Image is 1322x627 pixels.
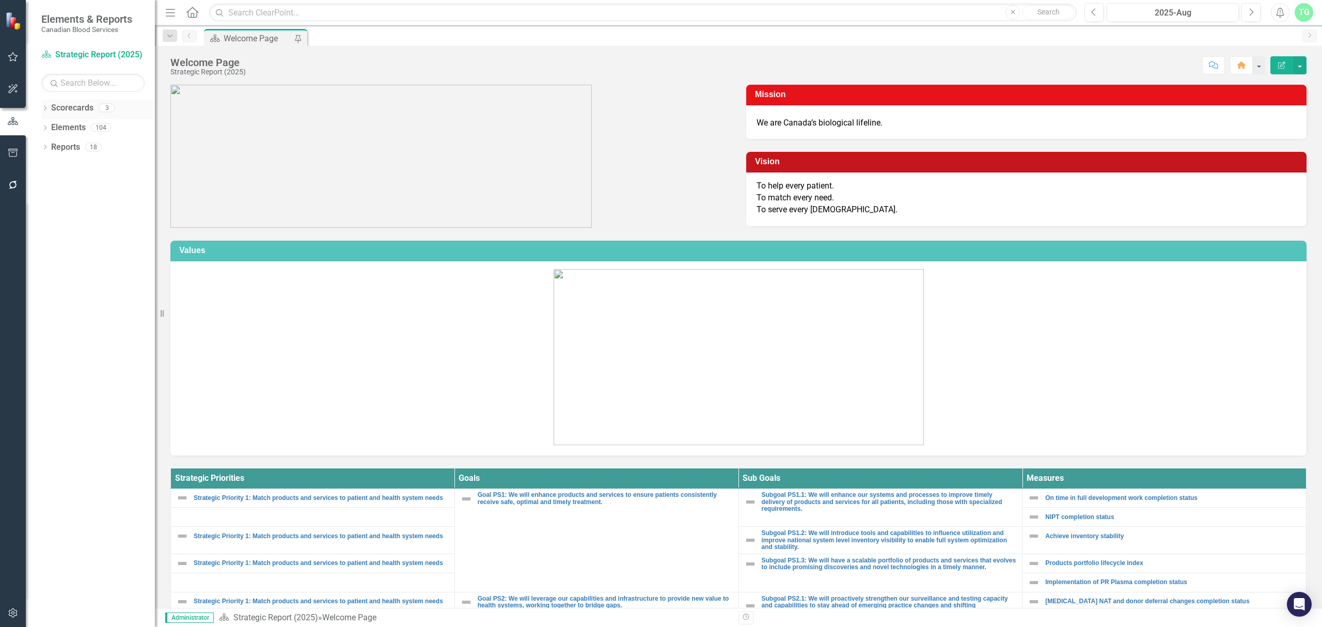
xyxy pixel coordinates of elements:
button: Search [1022,5,1074,20]
td: Double-Click to Edit Right Click for Context Menu [171,527,455,554]
a: Subgoal PS2.1: We will proactively strengthen our surveillance and testing capacity and capabilit... [762,595,1017,616]
td: Double-Click to Edit Right Click for Context Menu [738,527,1022,554]
button: TG [1295,3,1313,22]
img: Not Defined [176,595,188,608]
a: Implementation of PR Plasma completion status [1045,579,1301,586]
a: Subgoal PS1.2: We will introduce tools and capabilities to influence utilization and improve nati... [762,530,1017,551]
div: Open Intercom Messenger [1287,592,1312,617]
a: Strategic Priority 1: Match products and services to patient and health system needs [194,598,449,605]
a: Elements [51,122,86,134]
img: Not Defined [1028,576,1040,589]
img: Not Defined [176,557,188,570]
div: » [219,612,731,624]
input: Search ClearPoint... [209,4,1077,22]
h3: Vision [755,157,1301,166]
td: Double-Click to Edit Right Click for Context Menu [171,489,455,508]
img: Not Defined [744,534,757,546]
a: Goal PS2: We will leverage our capabilities and infrastructure to provide new value to health sys... [478,595,733,609]
a: Goal PS1: We will enhance products and services to ensure patients consistently receive safe, opt... [478,492,733,505]
a: Products portfolio lifecycle index [1045,560,1301,567]
a: On time in full development work completion status [1045,495,1301,501]
td: Double-Click to Edit Right Click for Context Menu [1022,508,1307,527]
button: 2025-Aug [1107,3,1239,22]
td: Double-Click to Edit Right Click for Context Menu [171,554,455,573]
div: Welcome Page [322,613,376,622]
img: Not Defined [460,596,473,608]
a: NIPT completion status [1045,514,1301,521]
td: Double-Click to Edit Right Click for Context Menu [738,592,1022,620]
img: CBS_values.png [554,269,924,445]
td: Double-Click to Edit Right Click for Context Menu [738,489,1022,527]
img: Not Defined [744,558,757,570]
a: Strategic Priority 1: Match products and services to patient and health system needs [194,560,449,567]
img: ClearPoint Strategy [5,12,23,30]
input: Search Below... [41,74,145,92]
a: Subgoal PS1.1: We will enhance our systems and processes to improve timely delivery of products a... [762,492,1017,512]
img: Not Defined [176,530,188,542]
img: Not Defined [460,493,473,505]
td: Double-Click to Edit Right Click for Context Menu [454,489,738,592]
td: Double-Click to Edit Right Click for Context Menu [1022,489,1307,508]
img: Not Defined [1028,530,1040,542]
img: Not Defined [744,496,757,508]
a: Strategic Report (2025) [233,613,318,622]
a: Strategic Priority 1: Match products and services to patient and health system needs [194,533,449,540]
small: Canadian Blood Services [41,25,132,34]
a: Strategic Report (2025) [41,49,145,61]
span: Search [1037,8,1060,16]
td: Double-Click to Edit Right Click for Context Menu [1022,527,1307,554]
a: Reports [51,142,80,153]
span: We are Canada’s biological lifeline. [757,118,883,128]
img: Not Defined [1028,511,1040,523]
img: Not Defined [1028,557,1040,570]
a: Strategic Priority 1: Match products and services to patient and health system needs [194,495,449,501]
a: Scorecards [51,102,93,114]
a: Achieve inventory stability [1045,533,1301,540]
td: Double-Click to Edit Right Click for Context Menu [171,592,455,620]
div: 2025-Aug [1110,7,1235,19]
div: 3 [99,104,115,113]
div: Welcome Page [224,32,292,45]
img: Not Defined [1028,492,1040,504]
td: Double-Click to Edit Right Click for Context Menu [1022,554,1307,573]
a: Subgoal PS1.3: We will have a scalable portfolio of products and services that evolves to include... [762,557,1017,571]
span: Administrator [165,613,214,623]
div: 18 [85,143,102,151]
td: Double-Click to Edit Right Click for Context Menu [1022,573,1307,592]
a: [MEDICAL_DATA] NAT and donor deferral changes completion status [1045,598,1301,605]
div: Strategic Report (2025) [170,68,246,76]
p: To help every patient. To match every need. To serve every [DEMOGRAPHIC_DATA]. [757,180,1296,216]
div: Welcome Page [170,57,246,68]
td: Double-Click to Edit Right Click for Context Menu [1022,592,1307,620]
img: Not Defined [176,492,188,504]
h3: Values [179,246,1301,255]
img: CBS_logo_descriptions%20v2.png [170,85,592,228]
div: 104 [91,123,111,132]
img: Not Defined [1028,595,1040,608]
span: Elements & Reports [41,13,132,25]
img: Not Defined [744,600,757,612]
td: Double-Click to Edit Right Click for Context Menu [738,554,1022,592]
h3: Mission [755,90,1301,99]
